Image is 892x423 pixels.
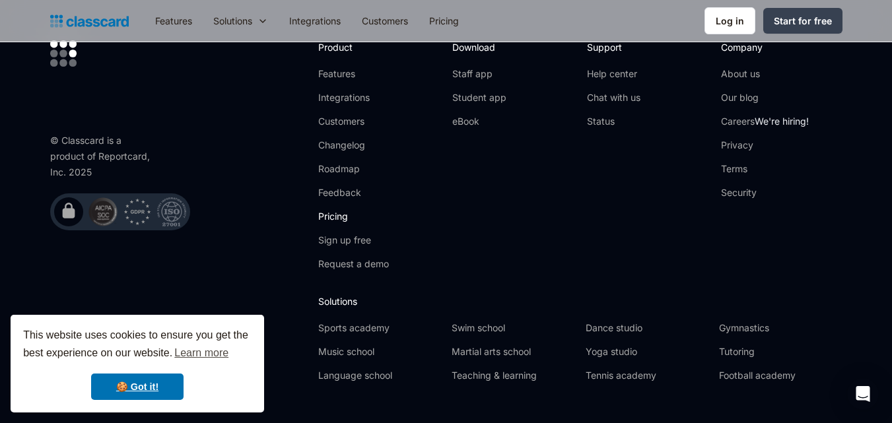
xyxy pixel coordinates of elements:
a: Music school [318,345,441,358]
a: Pricing [318,210,389,223]
a: Martial arts school [452,345,574,358]
span: We're hiring! [755,115,809,127]
a: Changelog [318,139,389,152]
a: Integrations [279,6,351,36]
a: Tutoring [719,345,842,358]
div: © Classcard is a product of Reportcard, Inc. 2025 [50,133,156,180]
div: Start for free [774,14,832,28]
a: Language school [318,369,441,382]
div: Solutions [203,6,279,36]
a: Sports academy [318,321,441,335]
a: Student app [452,91,506,104]
h2: Support [587,40,640,54]
div: Log in [716,14,744,28]
a: Teaching & learning [452,369,574,382]
div: Open Intercom Messenger [847,378,879,410]
h2: Download [452,40,506,54]
a: Pricing [419,6,469,36]
a: Help center [587,67,640,81]
a: Dance studio [586,321,708,335]
a: Staff app [452,67,506,81]
a: Roadmap [318,162,389,176]
a: Our blog [721,91,809,104]
div: cookieconsent [11,315,264,412]
a: eBook [452,115,506,128]
a: dismiss cookie message [91,374,184,400]
h2: Company [721,40,809,54]
span: This website uses cookies to ensure you get the best experience on our website. [23,327,252,363]
a: Features [318,67,389,81]
a: Customers [318,115,389,128]
a: Sign up free [318,234,389,247]
a: About us [721,67,809,81]
a: Chat with us [587,91,640,104]
a: Customers [351,6,419,36]
h2: Solutions [318,294,842,308]
a: Gymnastics [719,321,842,335]
a: Feedback [318,186,389,199]
a: Tennis academy [586,369,708,382]
a: Swim school [452,321,574,335]
a: Security [721,186,809,199]
a: learn more about cookies [172,343,230,363]
div: Solutions [213,14,252,28]
a: Logo [50,12,129,30]
a: Football academy [719,369,842,382]
a: Features [145,6,203,36]
a: Status [587,115,640,128]
a: Integrations [318,91,389,104]
a: Privacy [721,139,809,152]
a: Terms [721,162,809,176]
h2: Product [318,40,389,54]
a: Start for free [763,8,842,34]
a: Request a demo [318,257,389,271]
a: CareersWe're hiring! [721,115,809,128]
a: Yoga studio [586,345,708,358]
a: Log in [704,7,755,34]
